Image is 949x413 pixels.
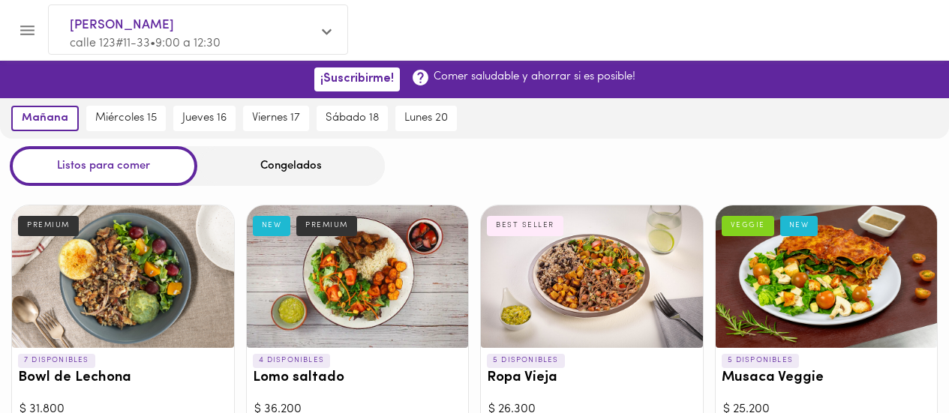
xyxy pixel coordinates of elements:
div: PREMIUM [296,216,357,235]
p: 4 DISPONIBLES [253,354,331,367]
div: VEGGIE [722,216,774,235]
div: PREMIUM [18,216,79,235]
p: 5 DISPONIBLES [487,354,565,367]
button: mañana [11,106,79,131]
div: Ropa Vieja [481,205,703,348]
p: Comer saludable y ahorrar si es posible! [434,69,635,85]
span: [PERSON_NAME] [70,16,311,35]
div: Congelados [197,146,385,186]
button: jueves 16 [173,106,236,131]
div: BEST SELLER [487,216,563,235]
p: 5 DISPONIBLES [722,354,800,367]
span: jueves 16 [182,112,227,125]
button: lunes 20 [395,106,457,131]
h3: Ropa Vieja [487,370,697,386]
span: sábado 18 [326,112,379,125]
button: sábado 18 [317,106,388,131]
div: Lomo saltado [247,205,469,348]
div: NEW [780,216,818,235]
p: 7 DISPONIBLES [18,354,95,367]
div: Listos para comer [10,146,197,186]
span: ¡Suscribirme! [320,72,394,86]
h3: Musaca Veggie [722,370,932,386]
div: Bowl de Lechona [12,205,234,348]
button: viernes 17 [243,106,309,131]
span: calle 123#11-33 • 9:00 a 12:30 [70,37,221,49]
span: lunes 20 [404,112,448,125]
button: Menu [9,12,46,49]
span: mañana [22,112,68,125]
span: viernes 17 [252,112,300,125]
span: miércoles 15 [95,112,157,125]
button: miércoles 15 [86,106,166,131]
h3: Lomo saltado [253,370,463,386]
button: ¡Suscribirme! [314,67,400,91]
h3: Bowl de Lechona [18,370,228,386]
div: NEW [253,216,291,235]
div: Musaca Veggie [716,205,938,348]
